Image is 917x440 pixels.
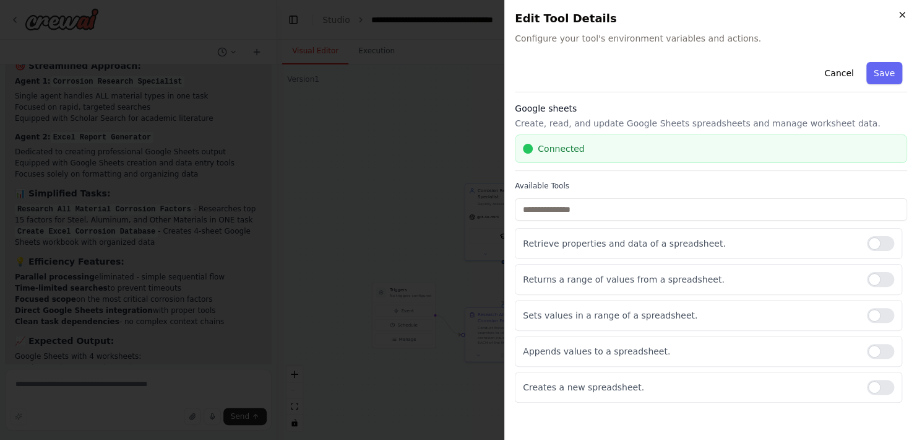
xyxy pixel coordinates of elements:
[515,32,907,45] span: Configure your tool's environment variables and actions.
[515,181,907,191] label: Available Tools
[523,345,857,358] p: Appends values to a spreadsheet.
[523,273,857,286] p: Returns a range of values from a spreadsheet.
[515,117,907,130] p: Create, read, and update Google Sheets spreadsheets and manage worksheet data.
[515,102,907,115] h3: Google sheets
[523,237,857,250] p: Retrieve properties and data of a spreadsheet.
[538,143,584,155] span: Connected
[523,309,857,322] p: Sets values in a range of a spreadsheet.
[515,10,907,27] h2: Edit Tool Details
[817,62,861,84] button: Cancel
[523,381,857,394] p: Creates a new spreadsheet.
[866,62,902,84] button: Save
